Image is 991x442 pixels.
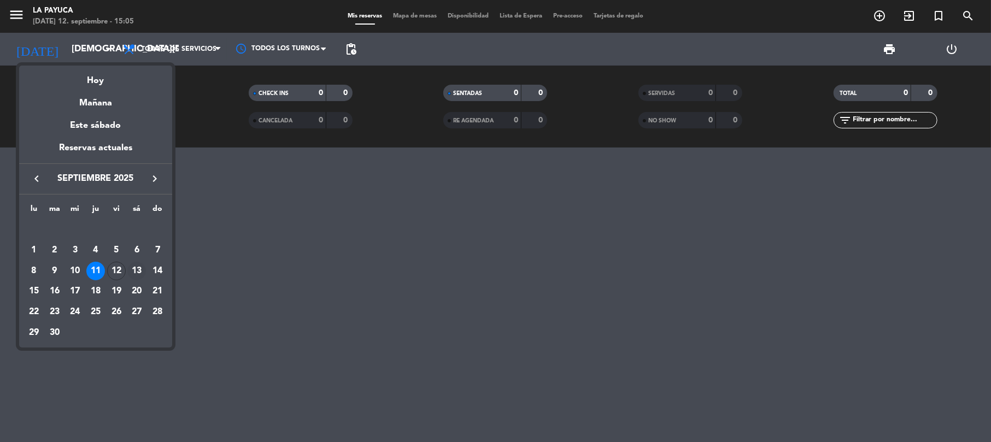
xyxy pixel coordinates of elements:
[127,262,146,280] div: 13
[147,302,168,322] td: 28 de septiembre de 2025
[45,323,64,342] div: 30
[148,282,167,300] div: 21
[24,240,44,261] td: 1 de septiembre de 2025
[86,282,105,300] div: 18
[148,262,167,280] div: 14
[19,141,172,163] div: Reservas actuales
[106,240,127,261] td: 5 de septiembre de 2025
[64,302,85,322] td: 24 de septiembre de 2025
[66,282,84,300] div: 17
[25,241,43,260] div: 1
[127,282,146,300] div: 20
[86,303,105,321] div: 25
[27,172,46,186] button: keyboard_arrow_left
[127,203,148,220] th: sábado
[107,282,126,300] div: 19
[85,261,106,281] td: 11 de septiembre de 2025
[44,203,65,220] th: martes
[127,241,146,260] div: 6
[44,322,65,343] td: 30 de septiembre de 2025
[45,282,64,300] div: 16
[24,261,44,281] td: 8 de septiembre de 2025
[44,302,65,322] td: 23 de septiembre de 2025
[148,303,167,321] div: 28
[45,262,64,280] div: 9
[147,203,168,220] th: domingo
[30,172,43,185] i: keyboard_arrow_left
[106,203,127,220] th: viernes
[44,281,65,302] td: 16 de septiembre de 2025
[19,88,172,110] div: Mañana
[25,262,43,280] div: 8
[85,240,106,261] td: 4 de septiembre de 2025
[148,172,161,185] i: keyboard_arrow_right
[24,219,168,240] td: SEP.
[106,261,127,281] td: 12 de septiembre de 2025
[25,282,43,300] div: 15
[127,240,148,261] td: 6 de septiembre de 2025
[19,110,172,141] div: Este sábado
[127,303,146,321] div: 27
[147,240,168,261] td: 7 de septiembre de 2025
[64,203,85,220] th: miércoles
[44,240,65,261] td: 2 de septiembre de 2025
[25,323,43,342] div: 29
[107,303,126,321] div: 26
[45,241,64,260] div: 2
[24,302,44,322] td: 22 de septiembre de 2025
[46,172,145,186] span: septiembre 2025
[24,203,44,220] th: lunes
[24,322,44,343] td: 29 de septiembre de 2025
[107,262,126,280] div: 12
[86,241,105,260] div: 4
[44,261,65,281] td: 9 de septiembre de 2025
[66,262,84,280] div: 10
[19,66,172,88] div: Hoy
[85,281,106,302] td: 18 de septiembre de 2025
[24,281,44,302] td: 15 de septiembre de 2025
[106,302,127,322] td: 26 de septiembre de 2025
[64,281,85,302] td: 17 de septiembre de 2025
[64,240,85,261] td: 3 de septiembre de 2025
[147,281,168,302] td: 21 de septiembre de 2025
[148,241,167,260] div: 7
[85,302,106,322] td: 25 de septiembre de 2025
[25,303,43,321] div: 22
[85,203,106,220] th: jueves
[66,303,84,321] div: 24
[127,302,148,322] td: 27 de septiembre de 2025
[127,281,148,302] td: 20 de septiembre de 2025
[106,281,127,302] td: 19 de septiembre de 2025
[127,261,148,281] td: 13 de septiembre de 2025
[66,241,84,260] div: 3
[86,262,105,280] div: 11
[107,241,126,260] div: 5
[145,172,165,186] button: keyboard_arrow_right
[45,303,64,321] div: 23
[64,261,85,281] td: 10 de septiembre de 2025
[147,261,168,281] td: 14 de septiembre de 2025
